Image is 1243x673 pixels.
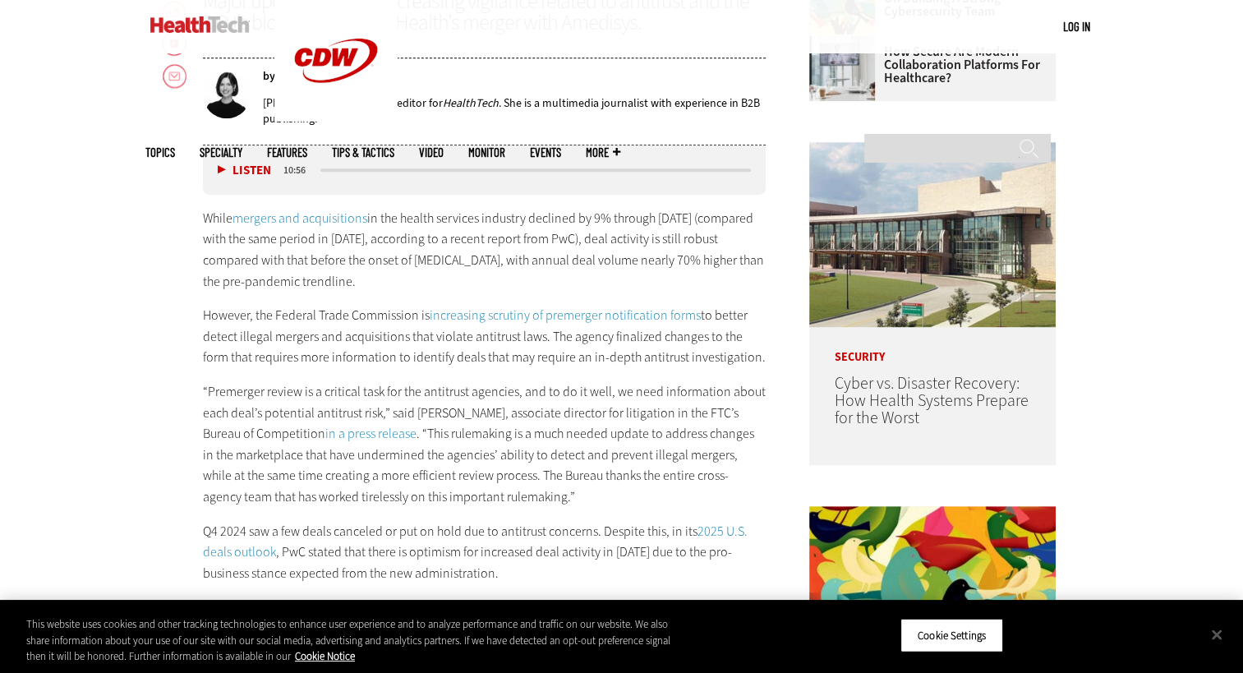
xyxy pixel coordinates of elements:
[900,618,1003,652] button: Cookie Settings
[809,142,1056,327] img: University of Vermont Medical Center’s main campus
[203,598,326,615] strong: Click the banner below
[325,425,417,442] a: in a press release
[295,649,355,663] a: More information about your privacy
[456,598,564,615] em: ’s weekly newsletter.
[430,307,701,324] a: increasing scrutiny of premerger notification forms
[203,598,396,615] em: to sign up for
[834,372,1028,429] a: Cyber vs. Disaster Recovery: How Health Systems Prepare for the Worst
[203,305,767,368] p: However, the Federal Trade Commission is to better detect illegal mergers and acquisitions that v...
[419,146,444,159] a: Video
[809,327,1056,363] p: Security
[150,16,250,33] img: Home
[267,146,307,159] a: Features
[26,616,684,665] div: This website uses cookies and other tracking technologies to enhance user experience and to analy...
[468,146,505,159] a: MonITor
[274,108,398,126] a: CDW
[203,208,767,292] p: While in the health services industry declined by 9% through [DATE] (compared with the same perio...
[1063,19,1090,34] a: Log in
[145,146,175,159] span: Topics
[203,598,564,615] a: Click the banner belowto sign up forHealthTech’s weekly newsletter.
[203,521,767,584] p: Q4 2024 saw a few deals canceled or put on hold due to antitrust concerns. Despite this, in its ,...
[1199,616,1235,652] button: Close
[1063,18,1090,35] div: User menu
[200,146,242,159] span: Specialty
[586,146,620,159] span: More
[530,146,561,159] a: Events
[332,146,394,159] a: Tips & Tactics
[203,381,767,508] p: “Premerger review is a critical task for the antitrust agencies, and to do it well, we need infor...
[232,210,367,227] a: mergers and acquisitions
